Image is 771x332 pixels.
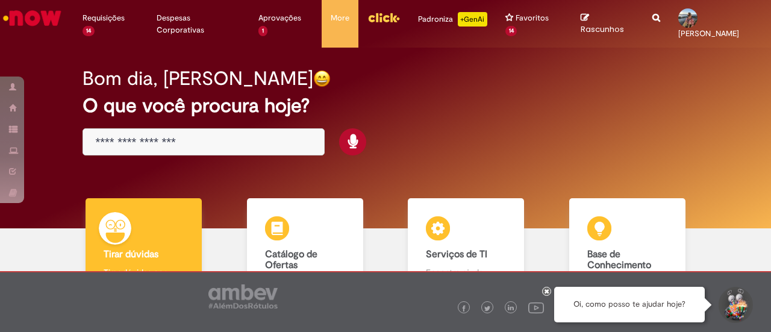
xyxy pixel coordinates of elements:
[458,12,487,27] p: +GenAi
[426,248,487,260] b: Serviços de TI
[418,12,487,27] div: Padroniza
[587,248,651,271] b: Base de Conhecimento
[313,70,331,87] img: happy-face.png
[83,68,313,89] h2: Bom dia, [PERSON_NAME]
[83,26,95,36] span: 14
[678,28,739,39] span: [PERSON_NAME]
[461,305,467,312] img: logo_footer_facebook.png
[516,12,549,24] span: Favoritos
[225,198,386,302] a: Catálogo de Ofertas Abra uma solicitação
[554,287,705,322] div: Oi, como posso te ajudar hoje?
[581,23,624,35] span: Rascunhos
[104,266,184,290] p: Tirar dúvidas com Lupi Assist e Gen Ai
[484,305,490,312] img: logo_footer_twitter.png
[505,26,517,36] span: 14
[104,248,158,260] b: Tirar dúvidas
[1,6,63,30] img: ServiceNow
[528,299,544,315] img: logo_footer_youtube.png
[331,12,349,24] span: More
[258,26,267,36] span: 1
[208,284,278,309] img: logo_footer_ambev_rotulo_gray.png
[258,12,301,24] span: Aprovações
[426,266,506,278] p: Encontre ajuda
[83,12,125,24] span: Requisições
[63,198,225,302] a: Tirar dúvidas Tirar dúvidas com Lupi Assist e Gen Ai
[547,198,708,302] a: Base de Conhecimento Consulte e aprenda
[83,95,688,116] h2: O que você procura hoje?
[581,13,634,35] a: Rascunhos
[508,305,514,312] img: logo_footer_linkedin.png
[385,198,547,302] a: Serviços de TI Encontre ajuda
[717,287,753,323] button: Iniciar Conversa de Suporte
[367,8,400,27] img: click_logo_yellow_360x200.png
[265,248,317,271] b: Catálogo de Ofertas
[157,12,240,36] span: Despesas Corporativas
